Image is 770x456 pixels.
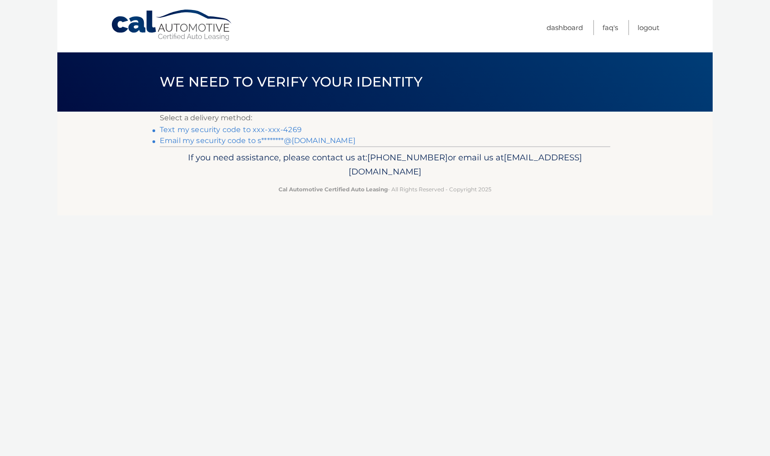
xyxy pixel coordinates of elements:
span: [PHONE_NUMBER] [367,152,448,163]
a: Dashboard [547,20,583,35]
a: Cal Automotive [111,9,233,41]
span: We need to verify your identity [160,73,422,90]
a: FAQ's [603,20,618,35]
p: If you need assistance, please contact us at: or email us at [166,150,604,179]
p: Select a delivery method: [160,112,610,124]
a: Text my security code to xxx-xxx-4269 [160,125,302,134]
a: Logout [638,20,659,35]
p: - All Rights Reserved - Copyright 2025 [166,184,604,194]
a: Email my security code to s********@[DOMAIN_NAME] [160,136,355,145]
strong: Cal Automotive Certified Auto Leasing [279,186,388,193]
